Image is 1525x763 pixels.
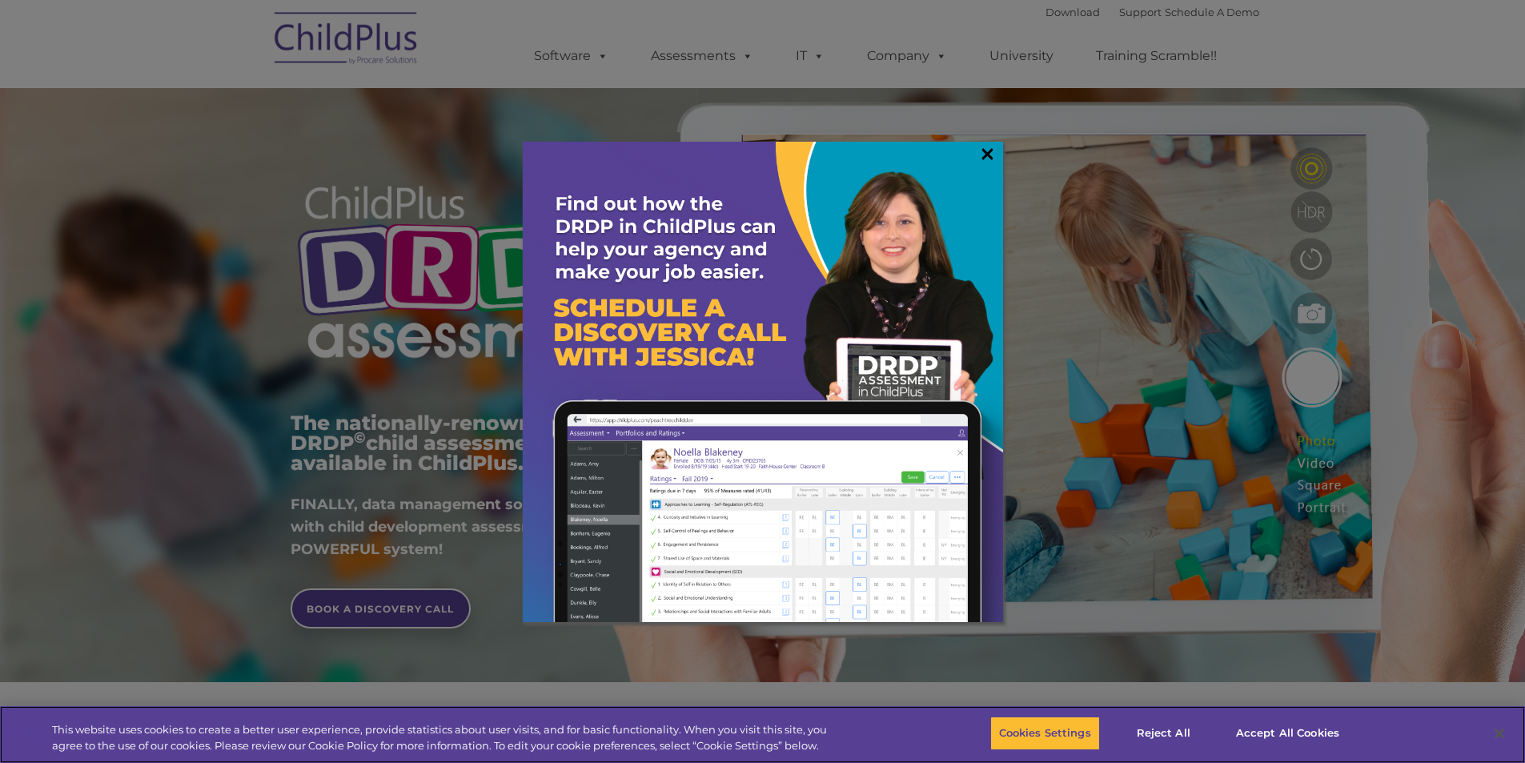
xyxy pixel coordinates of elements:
button: Accept All Cookies [1227,717,1348,750]
button: Reject All [1114,717,1214,750]
a: × [978,146,997,162]
button: Close [1482,716,1517,751]
button: Cookies Settings [990,717,1100,750]
div: This website uses cookies to create a better user experience, provide statistics about user visit... [52,722,839,753]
